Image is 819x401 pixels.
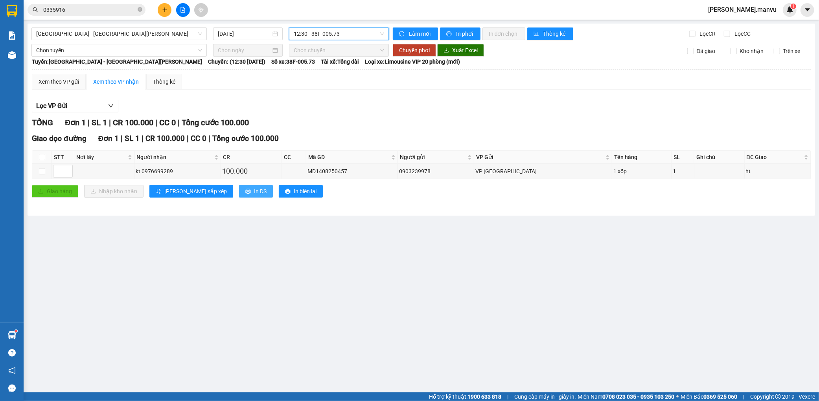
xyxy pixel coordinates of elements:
[32,118,53,127] span: TỔNG
[84,185,144,198] button: downloadNhập kho nhận
[307,167,396,176] div: MD1408250457
[694,151,744,164] th: Ghi chú
[109,118,111,127] span: |
[400,153,466,161] span: Người gửi
[306,164,398,179] td: MD1408250457
[8,349,16,357] span: question-circle
[93,77,139,86] div: Xem theo VP nhận
[792,4,795,9] span: 1
[743,392,744,401] span: |
[36,28,202,40] span: Hà Nội - Kỳ Anh
[786,6,793,13] img: icon-new-feature
[507,392,508,401] span: |
[162,7,167,13] span: plus
[676,395,679,398] span: ⚪️
[178,118,180,127] span: |
[212,134,279,143] span: Tổng cước 100.000
[39,77,79,86] div: Xem theo VP gửi
[108,103,114,109] span: down
[208,134,210,143] span: |
[156,189,161,195] span: sort-ascending
[731,29,752,38] span: Lọc CC
[440,27,480,40] button: printerIn phơi
[155,118,157,127] span: |
[613,167,670,176] div: 1 xốp
[681,392,737,401] span: Miền Bắc
[703,394,737,400] strong: 0369 525 060
[4,47,114,58] li: [PERSON_NAME]
[113,118,153,127] span: CR 100.000
[791,4,796,9] sup: 1
[4,58,114,69] li: In ngày: 09:42 14/08
[285,189,291,195] span: printer
[399,167,473,176] div: 0903239978
[88,118,90,127] span: |
[245,189,251,195] span: printer
[164,187,227,196] span: [PERSON_NAME] sắp xếp
[176,3,190,17] button: file-add
[514,392,576,401] span: Cung cấp máy in - giấy in:
[239,185,273,198] button: printerIn DS
[747,153,802,161] span: ĐC Giao
[476,153,604,161] span: VP Gửi
[136,167,219,176] div: kt 0976699289
[187,134,189,143] span: |
[446,31,453,37] span: printer
[222,166,280,177] div: 100.000
[804,6,811,13] span: caret-down
[534,31,540,37] span: bar-chart
[218,29,271,38] input: 14/08/2025
[697,29,717,38] span: Lọc CR
[198,7,204,13] span: aim
[282,151,306,164] th: CC
[482,27,525,40] button: In đơn chọn
[399,31,406,37] span: sync
[8,51,16,59] img: warehouse-icon
[65,118,86,127] span: Đơn 1
[218,46,271,55] input: Chọn ngày
[672,151,694,164] th: SL
[467,394,501,400] strong: 1900 633 818
[474,164,612,179] td: VP Mỹ Đình
[138,7,142,12] span: close-circle
[221,151,282,164] th: CR
[32,100,118,112] button: Lọc VP Gửi
[775,394,781,399] span: copyright
[365,57,460,66] span: Loại xe: Limousine VIP 20 phòng (mới)
[142,134,144,143] span: |
[527,27,573,40] button: bar-chartThống kê
[121,134,123,143] span: |
[271,57,315,66] span: Số xe: 38F-005.73
[475,167,611,176] div: VP [GEOGRAPHIC_DATA]
[153,77,175,86] div: Thống kê
[437,44,484,57] button: downloadXuất Excel
[429,392,501,401] span: Hỗ trợ kỹ thuật:
[321,57,359,66] span: Tài xế: Tổng đài
[673,167,693,176] div: 1
[191,134,206,143] span: CC 0
[8,331,16,339] img: warehouse-icon
[294,28,384,40] span: 12:30 - 38F-005.73
[578,392,674,401] span: Miền Nam
[43,5,136,14] input: Tìm tên, số ĐT hoặc mã đơn
[8,385,16,392] span: message
[180,7,186,13] span: file-add
[36,44,202,56] span: Chọn tuyến
[7,5,17,17] img: logo-vxr
[159,118,176,127] span: CC 0
[393,27,438,40] button: syncLàm mới
[612,151,672,164] th: Tên hàng
[801,3,814,17] button: caret-down
[294,187,317,196] span: In biên lai
[279,185,323,198] button: printerIn biên lai
[746,167,809,176] div: ht
[98,134,119,143] span: Đơn 1
[125,134,140,143] span: SL 1
[136,153,213,161] span: Người nhận
[36,101,67,111] span: Lọc VP Gửi
[32,59,202,65] b: Tuyến: [GEOGRAPHIC_DATA] - [GEOGRAPHIC_DATA][PERSON_NAME]
[543,29,567,38] span: Thống kê
[602,394,674,400] strong: 0708 023 035 - 0935 103 250
[76,153,126,161] span: Nơi lấy
[444,48,449,54] span: download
